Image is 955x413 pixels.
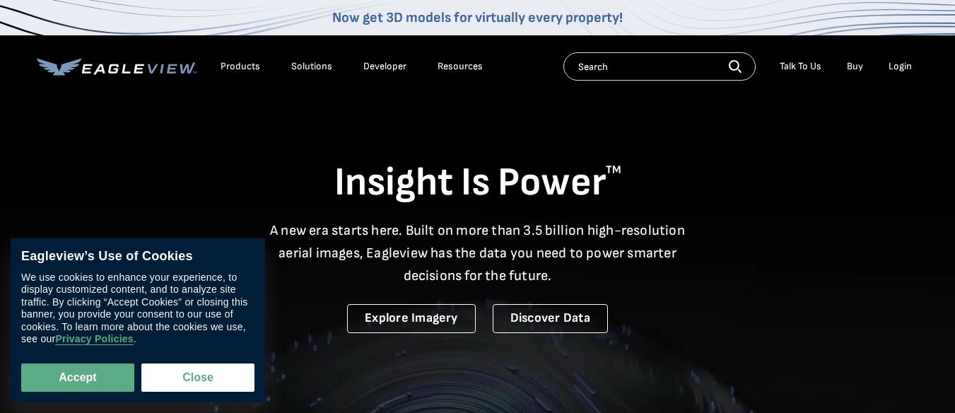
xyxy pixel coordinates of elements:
[21,249,254,264] div: Eagleview’s Use of Cookies
[291,60,332,73] div: Solutions
[780,60,821,73] div: Talk To Us
[606,163,621,177] sup: TM
[21,272,254,346] div: We use cookies to enhance your experience, to display customized content, and to analyze site tra...
[363,60,406,73] a: Developer
[55,334,133,346] a: Privacy Policies
[438,60,483,73] div: Resources
[262,219,694,287] p: A new era starts here. Built on more than 3.5 billion high-resolution aerial images, Eagleview ha...
[493,304,608,333] a: Discover Data
[37,158,919,208] h1: Insight Is Power
[332,9,623,26] a: Now get 3D models for virtually every property!
[563,52,756,81] input: Search
[21,363,134,392] button: Accept
[847,60,863,73] a: Buy
[141,363,254,392] button: Close
[347,304,476,333] a: Explore Imagery
[889,60,912,73] div: Login
[221,60,260,73] div: Products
